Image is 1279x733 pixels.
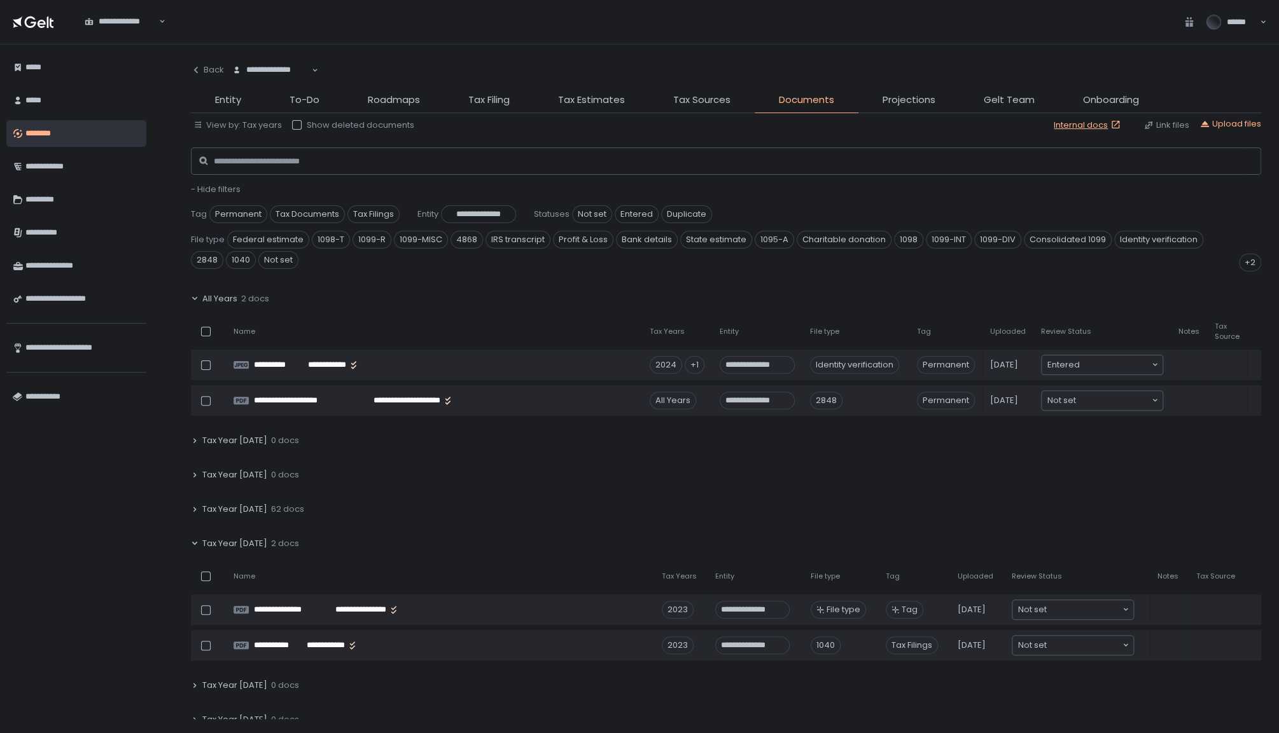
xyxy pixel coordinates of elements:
span: Entered [615,205,659,223]
span: Entity [417,209,438,220]
span: 1095-A [755,231,794,249]
span: Permanent [917,356,975,374]
span: Projections [883,93,935,107]
span: 1099-MISC [394,231,448,249]
span: Permanent [917,392,975,409]
span: 0 docs [271,469,299,481]
span: State estimate [680,231,752,249]
input: Search for option [1076,394,1150,407]
div: 2023 [662,636,694,654]
span: Tax Documents [270,205,345,223]
span: Name [234,327,255,336]
span: Federal estimate [227,231,309,249]
span: Gelt Team [984,93,1035,107]
input: Search for option [1080,359,1150,371]
span: File type [191,234,225,245]
span: Tag [191,209,207,220]
span: 1098-T [312,231,350,249]
span: File type [827,604,860,615]
span: Tax Year [DATE] [202,504,267,515]
span: Tax Year [DATE] [202,435,267,446]
span: 1098 [894,231,923,249]
span: Tax Filings [347,205,400,223]
span: 2848 [191,251,223,269]
span: Charitable donation [797,231,891,249]
div: Link files [1143,120,1189,131]
span: 2 docs [271,538,299,549]
span: 0 docs [271,714,299,725]
div: Search for option [1042,355,1163,374]
span: 1099-INT [926,231,972,249]
span: Tax Sources [673,93,730,107]
span: 1099-DIV [974,231,1021,249]
span: Tax Year [DATE] [202,680,267,691]
span: All Years [202,293,237,305]
span: Entered [1047,359,1080,371]
span: Onboarding [1083,93,1139,107]
button: Upload files [1199,118,1261,130]
button: Back [191,57,224,83]
span: Notes [1178,327,1199,336]
span: Uploaded [990,327,1026,336]
span: [DATE] [990,359,1018,371]
span: Review Status [1012,572,1062,581]
span: Permanent [209,205,267,223]
div: Search for option [1012,600,1133,619]
div: Search for option [1012,636,1133,655]
span: To-Do [290,93,319,107]
div: Search for option [224,57,318,84]
span: Not set [1018,639,1047,652]
span: Roadmaps [368,93,420,107]
span: Statuses [534,209,570,220]
div: 2023 [662,601,694,619]
div: Back [191,64,224,76]
span: Documents [779,93,834,107]
span: 0 docs [271,435,299,446]
div: 1040 [811,636,841,654]
div: Search for option [1042,391,1163,410]
span: Not set [258,251,298,269]
span: Tax Source [1196,572,1235,581]
input: Search for option [1047,639,1121,652]
span: Profit & Loss [553,231,613,249]
span: Tax Estimates [558,93,625,107]
span: Tax Years [662,572,697,581]
span: Entity [715,572,734,581]
span: - Hide filters [191,183,241,195]
input: Search for option [85,27,158,40]
span: Review Status [1041,327,1091,336]
span: Entity [720,327,739,336]
span: Bank details [616,231,678,249]
span: Not set [572,205,612,223]
span: Not set [1018,603,1047,616]
span: 62 docs [271,504,304,515]
span: 0 docs [271,680,299,691]
span: Tax Year [DATE] [202,538,267,549]
div: 2024 [650,356,682,374]
span: Tax Year [DATE] [202,469,267,481]
div: 2848 [810,392,842,409]
span: 1099-R [353,231,391,249]
span: 2 docs [241,293,269,305]
span: Consolidated 1099 [1024,231,1112,249]
span: Tag [917,327,931,336]
a: Internal docs [1054,120,1123,131]
span: Notes [1157,572,1178,581]
span: Not set [1047,394,1076,407]
span: 4868 [451,231,483,249]
input: Search for option [1047,603,1121,616]
div: +1 [685,356,704,374]
span: Name [234,572,255,581]
span: [DATE] [958,640,986,651]
div: Identity verification [810,356,899,374]
span: File type [810,327,839,336]
span: [DATE] [990,395,1018,406]
div: All Years [650,392,696,409]
span: Tax Years [650,327,685,336]
span: IRS transcript [486,231,550,249]
span: Identity verification [1114,231,1203,249]
span: 1040 [226,251,256,269]
span: Tax Year [DATE] [202,714,267,725]
span: Entity [215,93,241,107]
